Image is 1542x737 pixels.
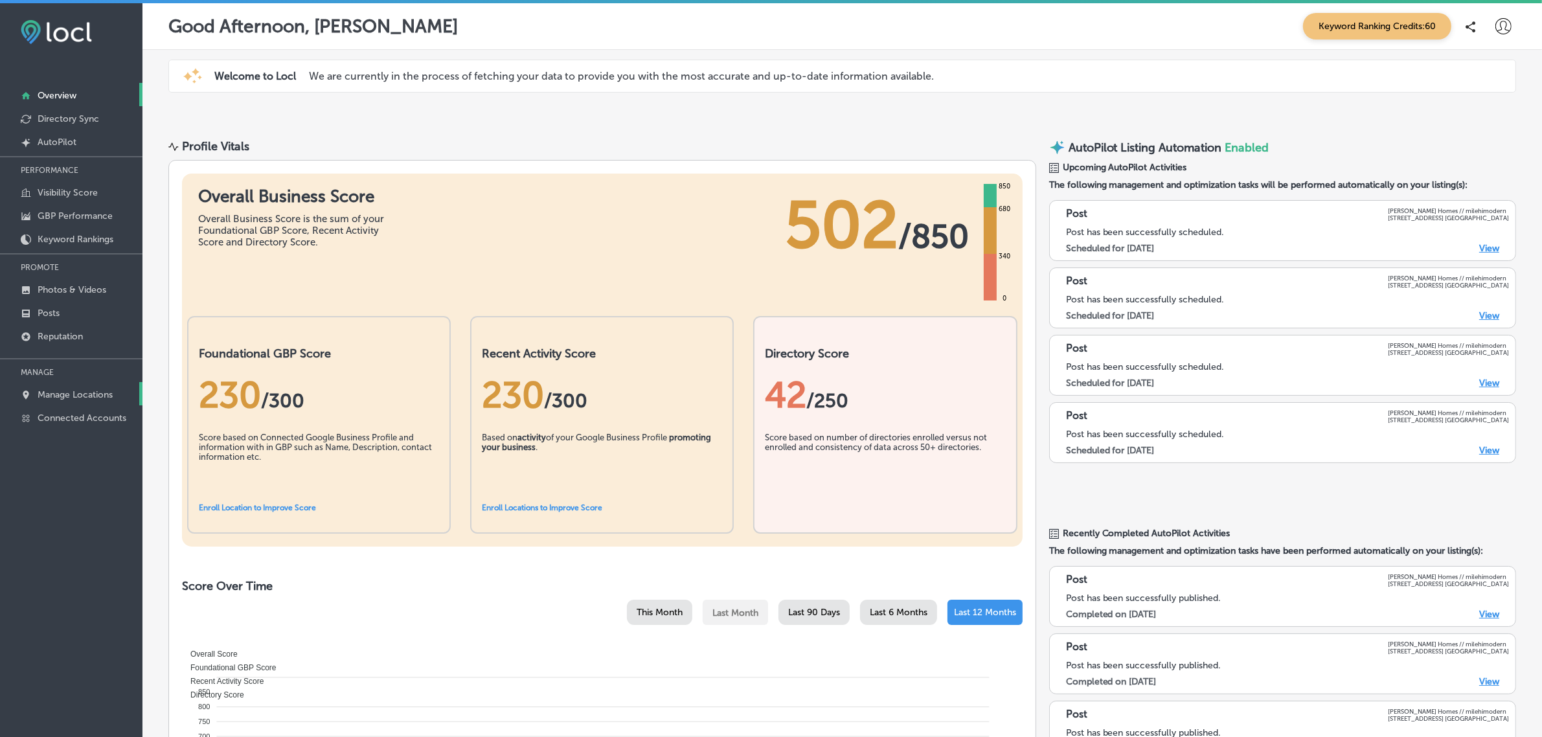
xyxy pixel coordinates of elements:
a: View [1479,609,1499,620]
div: Overall Business Score is the sum of your Foundational GBP Score, Recent Activity Score and Direc... [198,213,392,248]
span: Foundational GBP Score [181,663,277,672]
label: Completed on [DATE] [1066,676,1157,687]
p: [PERSON_NAME] Homes // milehimodern [1388,207,1509,214]
span: Welcome to Locl [214,70,296,82]
div: Post has been successfully scheduled. [1066,429,1509,440]
span: Upcoming AutoPilot Activities [1063,162,1187,173]
p: Connected Accounts [38,413,126,424]
p: Post [1066,342,1087,356]
span: Overall Score [181,650,238,659]
tspan: 800 [198,703,210,710]
a: View [1479,676,1499,687]
p: [STREET_ADDRESS] [GEOGRAPHIC_DATA] [1388,580,1509,587]
div: 42 [765,374,1005,416]
a: View [1479,378,1499,389]
p: Manage Locations [38,389,113,400]
img: autopilot-icon [1049,139,1065,155]
h2: Directory Score [765,346,1005,361]
p: [STREET_ADDRESS] [GEOGRAPHIC_DATA] [1388,214,1509,221]
span: Last 6 Months [870,607,927,618]
div: Post has been successfully published. [1066,593,1509,604]
div: Based on of your Google Business Profile . [482,433,722,497]
p: AutoPilot Listing Automation [1069,141,1222,155]
p: Post [1066,409,1087,424]
p: [PERSON_NAME] Homes // milehimodern [1388,409,1509,416]
p: Post [1066,275,1087,289]
p: Posts [38,308,60,319]
span: /250 [806,389,848,413]
p: [STREET_ADDRESS] [GEOGRAPHIC_DATA] [1388,648,1509,655]
tspan: 750 [198,718,210,725]
span: The following management and optimization tasks will be performed automatically on your listing(s): [1049,179,1516,190]
p: Keyword Rankings [38,234,113,245]
div: Profile Vitals [182,139,249,153]
div: Post has been successfully published. [1066,660,1509,671]
p: [STREET_ADDRESS] [GEOGRAPHIC_DATA] [1388,715,1509,722]
h2: Recent Activity Score [482,346,722,361]
p: Photos & Videos [38,284,106,295]
p: Overview [38,90,76,101]
div: 0 [1000,293,1009,304]
p: GBP Performance [38,210,113,221]
div: 680 [996,204,1013,214]
tspan: 850 [198,688,210,696]
h1: Overall Business Score [198,187,392,207]
div: 230 [199,374,439,416]
span: Recent Activity Score [181,677,264,686]
a: View [1479,310,1499,321]
p: AutoPilot [38,137,76,148]
p: Reputation [38,331,83,342]
p: Post [1066,708,1087,722]
a: View [1479,445,1499,456]
p: [PERSON_NAME] Homes // milehimodern [1388,573,1509,580]
div: 230 [482,374,722,416]
label: Scheduled for [DATE] [1066,243,1155,254]
p: [STREET_ADDRESS] [GEOGRAPHIC_DATA] [1388,416,1509,424]
div: Post has been successfully scheduled. [1066,361,1509,372]
p: [STREET_ADDRESS] [GEOGRAPHIC_DATA] [1388,282,1509,289]
p: Directory Sync [38,113,99,124]
div: 850 [996,181,1013,192]
span: Directory Score [181,690,244,699]
span: 502 [785,187,898,264]
p: Post [1066,573,1087,587]
b: activity [517,433,546,442]
span: Last Month [712,607,758,618]
span: Keyword Ranking Credits: 60 [1303,13,1451,40]
p: Visibility Score [38,187,98,198]
p: We are currently in the process of fetching your data to provide you with the most accurate and u... [309,70,934,82]
b: promoting your business [482,433,711,452]
img: fda3e92497d09a02dc62c9cd864e3231.png [21,20,92,44]
span: /300 [544,389,587,413]
span: This Month [637,607,683,618]
h2: Foundational GBP Score [199,346,439,361]
span: Last 90 Days [788,607,840,618]
span: Enabled [1225,141,1269,155]
p: [PERSON_NAME] Homes // milehimodern [1388,275,1509,282]
div: Score based on number of directories enrolled versus not enrolled and consistency of data across ... [765,433,1005,497]
p: Post [1066,641,1087,655]
a: Enroll Locations to Improve Score [482,503,602,512]
p: [PERSON_NAME] Homes // milehimodern [1388,641,1509,648]
a: Enroll Location to Improve Score [199,503,316,512]
p: [PERSON_NAME] Homes // milehimodern [1388,708,1509,715]
span: Last 12 Months [954,607,1016,618]
p: Post [1066,207,1087,221]
p: Good Afternoon, [PERSON_NAME] [168,16,458,37]
p: [PERSON_NAME] Homes // milehimodern [1388,342,1509,349]
div: Score based on Connected Google Business Profile and information with in GBP such as Name, Descri... [199,433,439,497]
div: 340 [996,251,1013,262]
div: Post has been successfully scheduled. [1066,294,1509,305]
label: Scheduled for [DATE] [1066,378,1155,389]
label: Completed on [DATE] [1066,609,1157,620]
span: / 300 [261,389,304,413]
div: Post has been successfully scheduled. [1066,227,1509,238]
h2: Score Over Time [182,579,1023,593]
p: [STREET_ADDRESS] [GEOGRAPHIC_DATA] [1388,349,1509,356]
a: View [1479,243,1499,254]
label: Scheduled for [DATE] [1066,310,1155,321]
span: Recently Completed AutoPilot Activities [1063,528,1230,539]
span: The following management and optimization tasks have been performed automatically on your listing... [1049,545,1516,556]
label: Scheduled for [DATE] [1066,445,1155,456]
span: / 850 [898,217,969,256]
